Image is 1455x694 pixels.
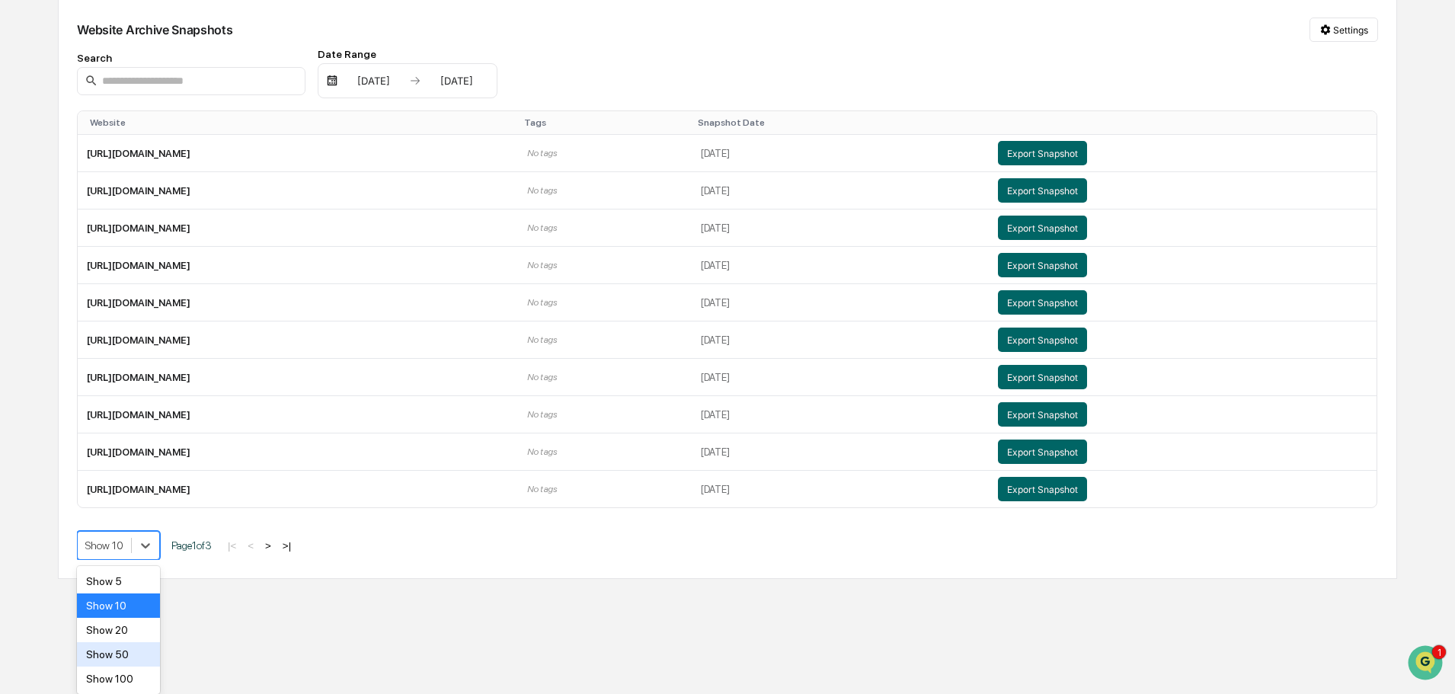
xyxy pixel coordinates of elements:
button: |< [223,539,241,552]
a: 🖐️Preclearance [9,305,104,333]
td: [DATE] [692,209,989,247]
button: Export Snapshot [998,216,1087,240]
div: 🖐️ [15,313,27,325]
button: Export Snapshot [998,402,1087,427]
td: [DATE] [692,471,989,507]
div: Past conversations [15,169,102,181]
button: See all [236,166,277,184]
div: Show 5 [77,569,160,593]
div: 🔎 [15,342,27,354]
span: Pylon [152,378,184,389]
button: >| [278,539,296,552]
button: Export Snapshot [998,290,1087,315]
span: Preclearance [30,312,98,327]
span: No tags [527,409,557,420]
div: [DATE] [424,75,489,87]
span: No tags [527,185,557,196]
span: [DATE] [135,207,166,219]
div: Show 20 [77,618,160,642]
span: [PERSON_NAME] [47,207,123,219]
span: No tags [527,297,557,308]
div: 🗄️ [110,313,123,325]
span: Data Lookup [30,341,96,356]
td: [URL][DOMAIN_NAME] [78,284,518,321]
span: Attestations [126,312,189,327]
span: No tags [527,334,557,345]
td: [URL][DOMAIN_NAME] [78,433,518,471]
td: [DATE] [692,321,989,359]
td: [URL][DOMAIN_NAME] [78,396,518,433]
td: [DATE] [692,396,989,433]
img: arrow right [409,75,421,87]
button: Export Snapshot [998,178,1087,203]
img: 8933085812038_c878075ebb4cc5468115_72.jpg [32,117,59,144]
button: Export Snapshot [998,253,1087,277]
div: We're available if you need us! [69,132,209,144]
div: Toggle SortBy [698,117,983,128]
td: [URL][DOMAIN_NAME] [78,172,518,209]
img: 1746055101610-c473b297-6a78-478c-a979-82029cc54cd1 [30,208,43,220]
button: Export Snapshot [998,141,1087,165]
span: [PERSON_NAME] [47,248,123,261]
a: Powered byPylon [107,377,184,389]
td: [DATE] [692,433,989,471]
span: No tags [527,222,557,233]
div: Show 50 [77,642,160,667]
td: [DATE] [692,284,989,321]
td: [DATE] [692,135,989,172]
div: Search [77,52,305,64]
img: calendar [326,75,338,87]
button: < [244,539,259,552]
img: 1746055101610-c473b297-6a78-478c-a979-82029cc54cd1 [15,117,43,144]
td: [DATE] [692,247,989,284]
button: Export Snapshot [998,328,1087,352]
td: [URL][DOMAIN_NAME] [78,471,518,507]
div: Toggle SortBy [524,117,686,128]
div: Start new chat [69,117,250,132]
span: No tags [527,260,557,270]
div: Show 100 [77,667,160,691]
div: Toggle SortBy [1001,117,1370,128]
button: Settings [1309,18,1378,42]
td: [URL][DOMAIN_NAME] [78,135,518,172]
span: • [126,248,132,261]
p: How can we help? [15,32,277,56]
span: Page 1 of 3 [171,539,212,552]
div: Date Range [318,48,497,60]
span: No tags [527,446,557,457]
span: No tags [527,372,557,382]
iframe: Open customer support [1406,644,1447,685]
button: Export Snapshot [998,440,1087,464]
td: [URL][DOMAIN_NAME] [78,359,518,396]
td: [URL][DOMAIN_NAME] [78,247,518,284]
button: > [261,539,276,552]
button: Start new chat [259,121,277,139]
span: No tags [527,484,557,494]
td: [URL][DOMAIN_NAME] [78,321,518,359]
div: Toggle SortBy [90,117,512,128]
img: 1746055101610-c473b297-6a78-478c-a979-82029cc54cd1 [30,249,43,261]
img: Jack Rasmussen [15,234,40,258]
button: Export Snapshot [998,365,1087,389]
div: [DATE] [341,75,406,87]
span: • [126,207,132,219]
div: Website Archive Snapshots [77,22,232,37]
td: [DATE] [692,172,989,209]
span: No tags [527,148,557,158]
button: Export Snapshot [998,477,1087,501]
a: 🗄️Attestations [104,305,195,333]
img: Jack Rasmussen [15,193,40,217]
td: [DATE] [692,359,989,396]
span: [DATE] [135,248,166,261]
td: [URL][DOMAIN_NAME] [78,209,518,247]
div: Show 10 [77,593,160,618]
a: 🔎Data Lookup [9,334,102,362]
